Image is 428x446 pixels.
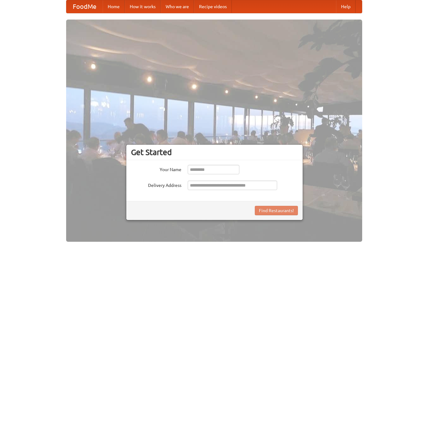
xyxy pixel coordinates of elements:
[336,0,356,13] a: Help
[103,0,125,13] a: Home
[131,165,181,173] label: Your Name
[194,0,232,13] a: Recipe videos
[131,181,181,188] label: Delivery Address
[161,0,194,13] a: Who we are
[255,206,298,215] button: Find Restaurants!
[125,0,161,13] a: How it works
[66,0,103,13] a: FoodMe
[131,148,298,157] h3: Get Started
